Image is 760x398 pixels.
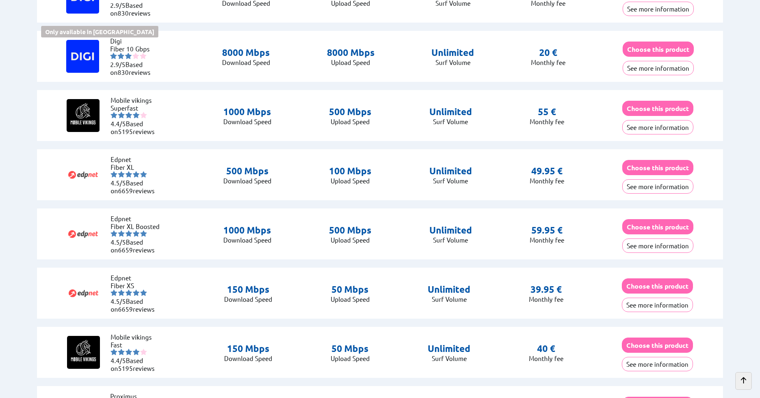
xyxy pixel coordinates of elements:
[125,289,132,296] img: starnr3
[118,305,133,313] span: 6659
[111,104,160,112] li: Superfast
[111,289,117,296] img: starnr1
[45,28,154,35] b: Only available in [GEOGRAPHIC_DATA]
[125,230,132,237] img: starnr3
[118,112,125,118] img: starnr2
[140,53,146,59] img: starnr5
[111,179,160,194] li: Based on reviews
[111,297,160,313] li: Based on reviews
[133,349,139,355] img: starnr4
[531,58,565,66] p: Monthly fee
[118,289,125,296] img: starnr2
[329,165,371,177] p: 100 Mbps
[111,282,160,289] li: Fiber XS
[110,1,125,9] span: 2.9/5
[622,123,693,131] a: See more information
[623,42,694,57] button: Choose this product
[530,236,564,244] p: Monthly fee
[111,297,126,305] span: 4.5/5
[224,295,272,303] p: Download Speed
[329,224,371,236] p: 500 Mbps
[622,360,693,368] a: See more information
[111,356,126,364] span: 4.4/5
[529,354,563,362] p: Monthly fee
[329,236,371,244] p: Upload Speed
[431,47,474,58] p: Unlimited
[329,118,371,125] p: Upload Speed
[67,277,100,310] img: Logo of Edpnet
[622,101,693,116] button: Choose this product
[133,289,139,296] img: starnr4
[429,165,472,177] p: Unlimited
[622,301,693,309] a: See more information
[539,47,557,58] p: 20 €
[111,163,160,171] li: Fiber XL
[622,338,693,353] button: Choose this product
[118,9,129,17] span: 830
[329,177,371,185] p: Upload Speed
[133,230,139,237] img: starnr4
[118,68,129,76] span: 830
[622,104,693,112] a: Choose this product
[111,349,117,355] img: starnr1
[331,343,370,354] p: 50 Mbps
[622,183,693,190] a: See more information
[429,177,472,185] p: Surf Volume
[140,289,147,296] img: starnr5
[327,58,375,66] p: Upload Speed
[428,295,470,303] p: Surf Volume
[111,155,160,163] li: Edpnet
[111,120,160,135] li: Based on reviews
[118,171,125,178] img: starnr2
[118,187,133,194] span: 6659
[623,64,694,72] a: See more information
[111,96,160,104] li: Mobile vikings
[67,158,100,191] img: Logo of Edpnet
[118,53,124,59] img: starnr2
[132,53,139,59] img: starnr4
[530,118,564,125] p: Monthly fee
[111,230,117,237] img: starnr1
[531,224,563,236] p: 59.95 €
[223,118,271,125] p: Download Speed
[622,242,693,250] a: See more information
[331,284,370,295] p: 50 Mbps
[110,45,160,53] li: Fiber 10 Gbps
[111,171,117,178] img: starnr1
[118,246,133,254] span: 6659
[622,341,693,349] a: Choose this product
[67,336,100,369] img: Logo of Mobile vikings
[331,295,370,303] p: Upload Speed
[622,278,693,294] button: Choose this product
[118,127,133,135] span: 5195
[110,37,160,45] li: Digi
[531,284,562,295] p: 39.95 €
[429,106,472,118] p: Unlimited
[111,120,126,127] span: 4.4/5
[125,112,132,118] img: starnr3
[125,349,132,355] img: starnr3
[428,354,470,362] p: Surf Volume
[224,284,272,295] p: 150 Mbps
[118,364,133,372] span: 5195
[118,230,125,237] img: starnr2
[111,341,160,349] li: Fast
[125,171,132,178] img: starnr3
[125,53,132,59] img: starnr3
[67,218,100,250] img: Logo of Edpnet
[110,1,160,17] li: Based on reviews
[223,224,271,236] p: 1000 Mbps
[223,106,271,118] p: 1000 Mbps
[111,112,117,118] img: starnr1
[622,120,693,134] button: See more information
[140,349,147,355] img: starnr5
[428,284,470,295] p: Unlimited
[531,165,563,177] p: 49.95 €
[622,298,693,312] button: See more information
[66,40,99,73] img: Logo of Digi
[622,179,693,194] button: See more information
[623,45,694,53] a: Choose this product
[110,53,117,59] img: starnr1
[622,160,693,175] button: Choose this product
[429,236,472,244] p: Surf Volume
